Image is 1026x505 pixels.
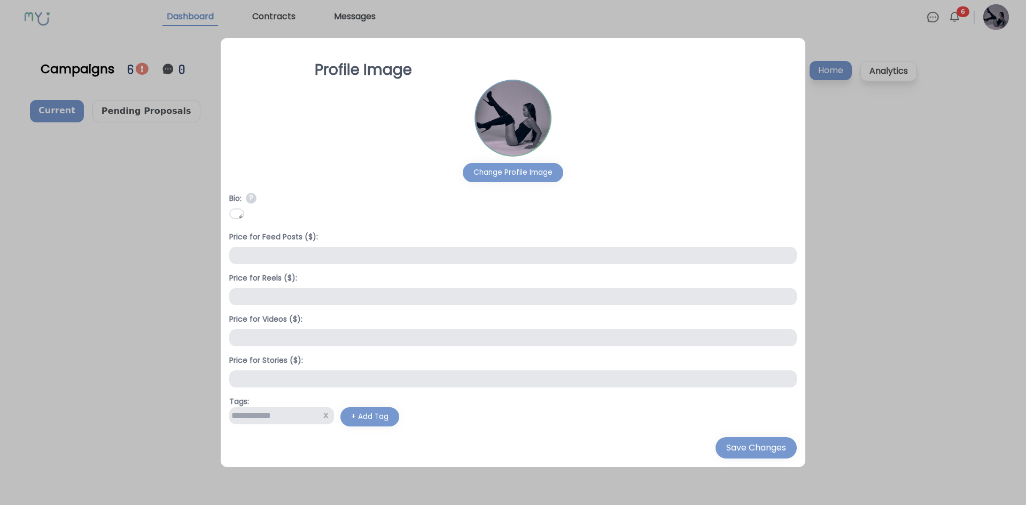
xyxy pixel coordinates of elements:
h4: Price for Videos ($): [229,314,796,325]
h4: Price for Stories ($): [229,355,796,366]
button: Save Changes [716,437,797,459]
span: x [318,409,334,422]
img: Profile [476,81,550,156]
button: + Add Tag [340,407,399,426]
h3: Profile Image [315,60,711,80]
div: Save Changes [726,441,786,454]
h4: Tags: [229,396,796,407]
h4: Bio: [229,193,796,204]
span: Tell potential clients about yourself! Who are you as a creator or an influencer? What causes mot... [246,193,256,204]
h4: Price for Feed Posts ($): [229,231,796,243]
button: Change Profile Image [463,163,563,182]
h4: Price for Reels ($): [229,273,796,284]
div: Change Profile Image [473,167,553,178]
div: + Add Tag [351,411,388,422]
button: x [318,407,334,423]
